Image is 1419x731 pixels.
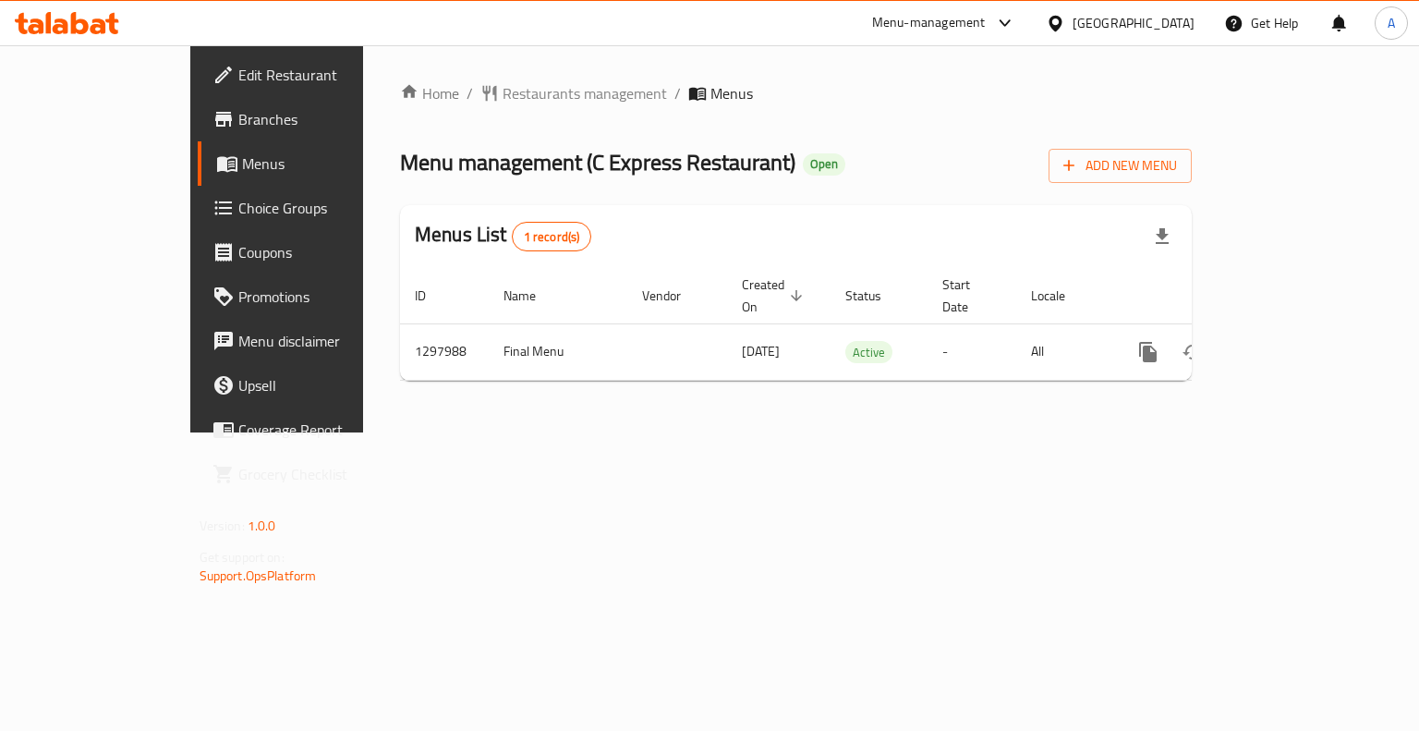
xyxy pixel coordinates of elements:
span: Menu management ( C Express Restaurant ) [400,141,795,183]
td: - [928,323,1016,380]
nav: breadcrumb [400,82,1192,104]
span: Locale [1031,285,1089,307]
div: Open [803,153,845,176]
h2: Menus List [415,221,591,251]
li: / [467,82,473,104]
a: Grocery Checklist [198,452,428,496]
td: Final Menu [489,323,627,380]
div: Menu-management [872,12,986,34]
span: Status [845,285,905,307]
div: [GEOGRAPHIC_DATA] [1073,13,1195,33]
div: Total records count [512,222,592,251]
li: / [674,82,681,104]
button: more [1126,330,1170,374]
span: 1.0.0 [248,514,276,538]
span: Add New Menu [1063,154,1177,177]
span: Start Date [942,274,994,318]
a: Menus [198,141,428,186]
span: 1 record(s) [513,228,591,246]
span: Menus [710,82,753,104]
table: enhanced table [400,268,1318,381]
td: All [1016,323,1111,380]
span: Coupons [238,241,413,263]
div: Export file [1140,214,1184,259]
span: Version: [200,514,245,538]
th: Actions [1111,268,1318,324]
button: Add New Menu [1049,149,1192,183]
span: [DATE] [742,339,780,363]
span: A [1388,13,1395,33]
span: Menu disclaimer [238,330,413,352]
span: Upsell [238,374,413,396]
a: Choice Groups [198,186,428,230]
a: Edit Restaurant [198,53,428,97]
span: Grocery Checklist [238,463,413,485]
span: Open [803,156,845,172]
a: Restaurants management [480,82,667,104]
a: Support.OpsPlatform [200,564,317,588]
span: Coverage Report [238,419,413,441]
span: Branches [238,108,413,130]
td: 1297988 [400,323,489,380]
a: Upsell [198,363,428,408]
a: Promotions [198,274,428,319]
a: Coupons [198,230,428,274]
span: Promotions [238,286,413,308]
div: Active [845,341,892,363]
a: Menu disclaimer [198,319,428,363]
span: Edit Restaurant [238,64,413,86]
span: Choice Groups [238,197,413,219]
a: Branches [198,97,428,141]
span: Name [503,285,560,307]
a: Home [400,82,459,104]
span: Get support on: [200,545,285,569]
button: Change Status [1170,330,1215,374]
span: Menus [242,152,413,175]
span: ID [415,285,450,307]
span: Restaurants management [503,82,667,104]
span: Created On [742,274,808,318]
a: Coverage Report [198,408,428,452]
span: Active [845,342,892,363]
span: Vendor [642,285,705,307]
